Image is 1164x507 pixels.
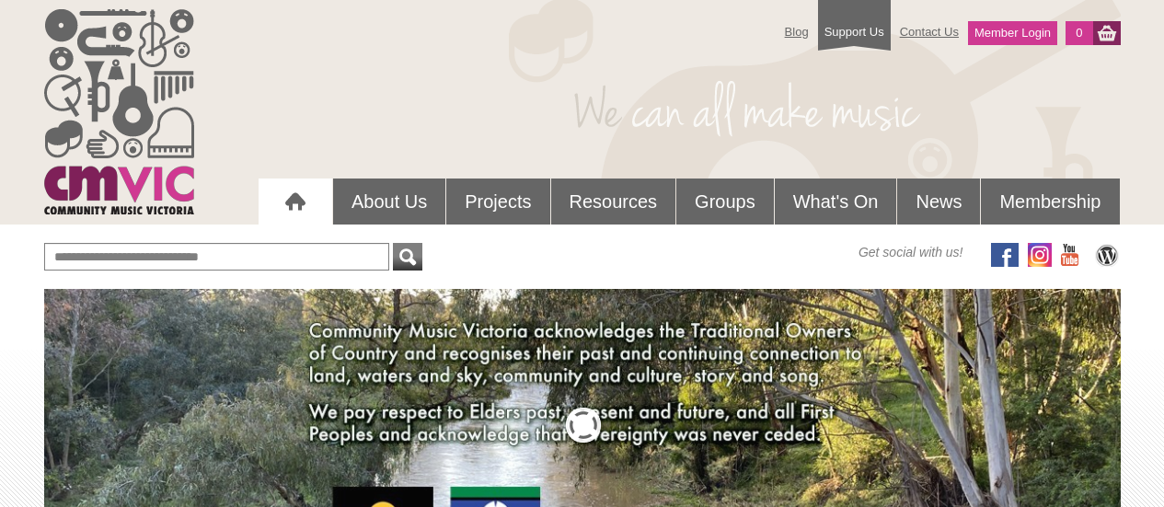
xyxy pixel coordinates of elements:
[1093,243,1121,267] img: CMVic Blog
[897,179,980,225] a: News
[551,179,676,225] a: Resources
[333,179,445,225] a: About Us
[859,243,963,261] span: Get social with us!
[1028,243,1052,267] img: icon-instagram.png
[775,179,897,225] a: What's On
[776,16,818,48] a: Blog
[446,179,549,225] a: Projects
[44,9,194,214] img: cmvic_logo.png
[676,179,774,225] a: Groups
[891,16,968,48] a: Contact Us
[968,21,1057,45] a: Member Login
[1066,21,1092,45] a: 0
[981,179,1119,225] a: Membership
